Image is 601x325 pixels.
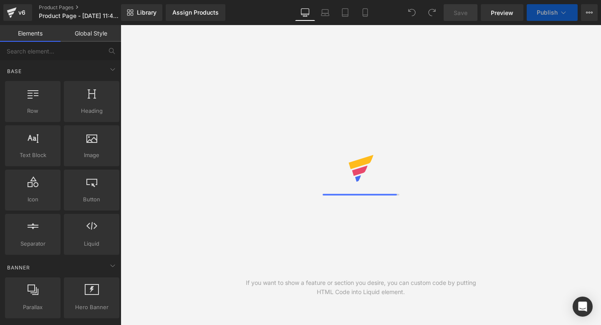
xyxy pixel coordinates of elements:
[8,107,58,115] span: Row
[39,4,135,11] a: Product Pages
[527,4,578,21] button: Publish
[137,9,157,16] span: Library
[355,4,375,21] a: Mobile
[39,13,119,19] span: Product Page - [DATE] 11:47:27
[6,67,23,75] span: Base
[295,4,315,21] a: Desktop
[581,4,598,21] button: More
[3,4,32,21] a: v6
[66,195,117,204] span: Button
[17,7,27,18] div: v6
[66,151,117,160] span: Image
[481,4,523,21] a: Preview
[6,264,31,272] span: Banner
[573,297,593,317] div: Open Intercom Messenger
[66,239,117,248] span: Liquid
[404,4,420,21] button: Undo
[454,8,467,17] span: Save
[8,195,58,204] span: Icon
[537,9,558,16] span: Publish
[8,151,58,160] span: Text Block
[315,4,335,21] a: Laptop
[8,239,58,248] span: Separator
[121,4,162,21] a: New Library
[172,9,219,16] div: Assign Products
[66,303,117,312] span: Hero Banner
[66,107,117,115] span: Heading
[335,4,355,21] a: Tablet
[8,303,58,312] span: Parallax
[61,25,121,42] a: Global Style
[491,8,513,17] span: Preview
[424,4,440,21] button: Redo
[241,278,481,297] div: If you want to show a feature or section you desire, you can custom code by putting HTML Code int...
